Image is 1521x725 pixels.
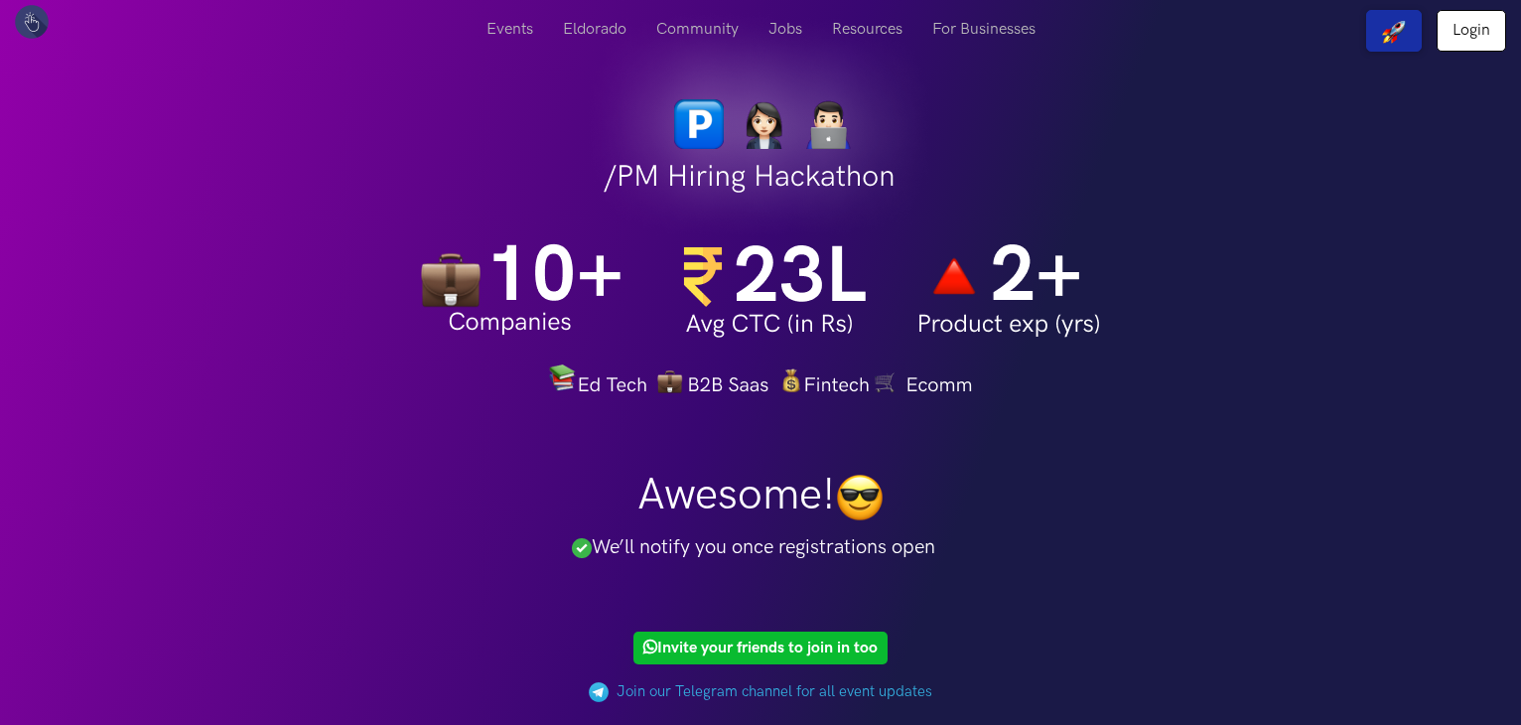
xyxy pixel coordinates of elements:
img: greentick.png [572,538,592,558]
a: Invite your friends to join in too [633,632,888,664]
a: Eldorado [548,10,641,49]
p: We’ll notify you once registrations open [527,532,979,562]
a: Community [641,10,754,49]
a: Resources [817,10,917,49]
img: UXHack logo [15,5,49,39]
h1: Awesome! [527,468,994,522]
a: For Businesses [917,10,1050,49]
img: smiley_sunglasses.png [835,473,885,522]
a: Events [472,10,548,49]
img: rocket [1382,20,1406,44]
a: Jobs [754,10,817,49]
img: palette [589,682,609,702]
a: Join our Telegram channel for all event updates [617,682,932,700]
a: Login [1437,10,1506,52]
